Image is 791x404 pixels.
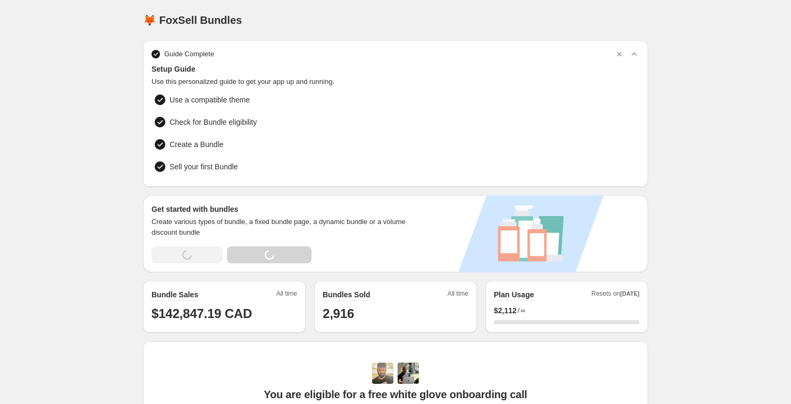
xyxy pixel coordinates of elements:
span: Create various types of bundle, a fixed bundle page, a dynamic bundle or a volume discount bundle [152,217,416,238]
span: Use this personalized guide to get your app up and running. [152,76,639,87]
h1: $142,847.19 CAD [152,305,297,322]
h1: 🦊 FoxSell Bundles [143,14,242,27]
span: Resets on [592,289,640,301]
img: Adi [372,363,393,384]
span: All time [276,289,297,301]
h1: 2,916 [323,305,468,322]
span: $ 2,112 [494,305,517,316]
div: / [494,305,639,316]
span: Sell your first Bundle [170,161,238,172]
h2: Plan Usage [494,289,534,300]
span: Create a Bundle [170,139,223,150]
span: You are eligible for a free white glove onboarding call [264,388,527,401]
h3: Get started with bundles [152,204,416,214]
span: Use a compatible theme [170,94,250,105]
span: Guide Complete [164,49,214,59]
span: All time [448,289,468,301]
span: [DATE] [620,290,639,297]
span: Setup Guide [152,64,639,74]
h2: Bundle Sales [152,289,198,300]
img: Prakhar [398,363,419,384]
h2: Bundles Sold [323,289,370,300]
span: Check for Bundle eligibility [170,117,257,127]
span: ∞ [520,306,525,315]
